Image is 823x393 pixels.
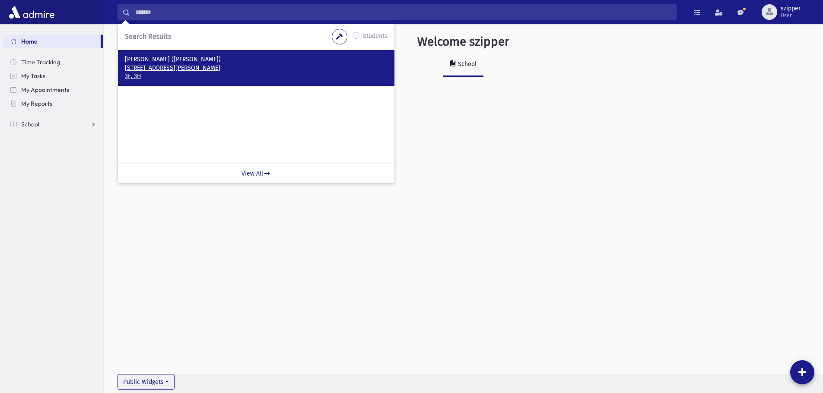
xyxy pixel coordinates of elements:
img: AdmirePro [7,3,57,21]
span: School [21,120,39,128]
span: Time Tracking [21,58,60,66]
a: My Appointments [3,83,103,97]
a: Home [3,35,101,48]
a: Time Tracking [3,55,103,69]
p: [PERSON_NAME] ([PERSON_NAME]) [125,55,388,64]
a: [PERSON_NAME] ([PERSON_NAME]) [STREET_ADDRESS][PERSON_NAME] 3E, 3H [125,55,388,81]
button: Public Widgets [118,374,175,390]
span: Search Results [125,32,171,41]
div: School [456,60,477,68]
a: My Reports [3,97,103,110]
a: View All [118,163,394,183]
span: Home [21,38,38,45]
span: szipper [781,5,801,12]
label: Students [363,31,388,42]
span: My Tasks [21,72,45,80]
span: User [781,12,801,19]
span: My Appointments [21,86,69,94]
a: My Tasks [3,69,103,83]
h3: Welcome szipper [417,35,509,49]
input: Search [130,4,676,20]
p: [STREET_ADDRESS][PERSON_NAME] [125,64,388,72]
a: School [443,53,483,77]
span: My Reports [21,100,52,107]
a: School [3,117,103,131]
p: 3E, 3H [125,72,388,81]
